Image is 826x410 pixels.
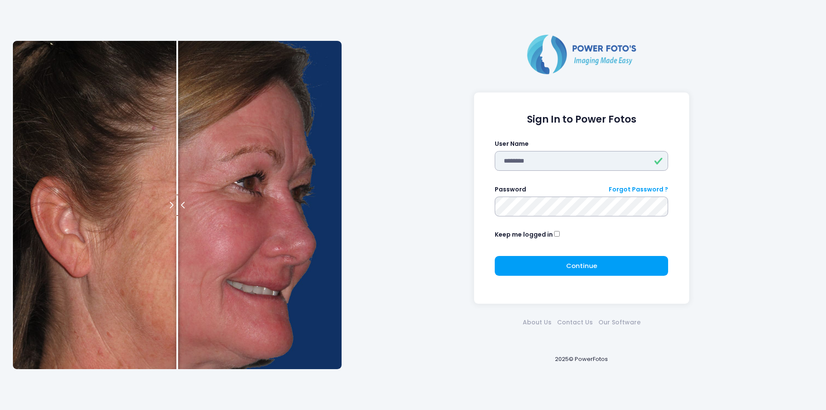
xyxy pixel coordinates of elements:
a: About Us [520,318,554,327]
span: Continue [566,261,597,270]
label: Keep me logged in [495,230,553,239]
img: Logo [524,33,640,76]
a: Contact Us [554,318,595,327]
label: Password [495,185,526,194]
button: Continue [495,256,668,276]
a: Forgot Password ? [609,185,668,194]
div: 2025© PowerFotos [350,341,813,377]
a: Our Software [595,318,643,327]
label: User Name [495,139,529,148]
h1: Sign In to Power Fotos [495,114,668,125]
